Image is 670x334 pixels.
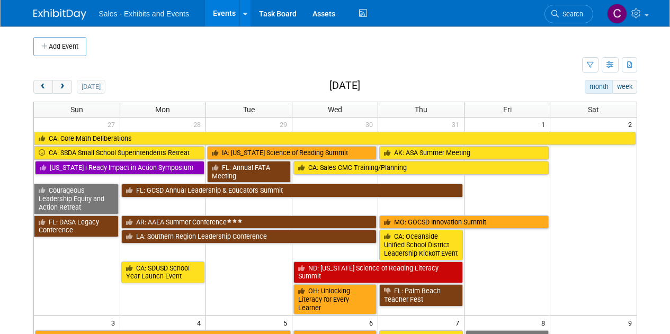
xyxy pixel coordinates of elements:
[588,105,599,114] span: Sat
[612,80,637,94] button: week
[329,80,360,92] h2: [DATE]
[52,80,72,94] button: next
[121,230,377,243] a: LA: Southern Region Leadership Conference
[293,261,463,283] a: ND: [US_STATE] Science of Reading Literacy Summit
[379,230,463,260] a: CA: Oceanside Unified School District Leadership Kickoff Event
[70,105,83,114] span: Sun
[196,316,206,329] span: 4
[503,105,512,114] span: Fri
[99,10,189,18] span: Sales - Exhibits and Events
[121,261,205,283] a: CA: SDUSD School Year Launch Event
[415,105,427,114] span: Thu
[454,316,464,329] span: 7
[110,316,120,329] span: 3
[540,118,550,131] span: 1
[293,284,377,314] a: OH: Unlocking Literacy for Every Learner
[368,316,378,329] span: 6
[379,215,549,229] a: MO: GOCSD Innovation Summit
[627,316,637,329] span: 9
[379,146,549,160] a: AK: ASA Summer Meeting
[34,215,119,237] a: FL: DASA Legacy Conference
[585,80,613,94] button: month
[155,105,170,114] span: Mon
[328,105,342,114] span: Wed
[33,9,86,20] img: ExhibitDay
[192,118,206,131] span: 28
[33,80,53,94] button: prev
[106,118,120,131] span: 27
[544,5,593,23] a: Search
[607,4,627,24] img: Christine Lurz
[121,184,463,197] a: FL: GCSD Annual Leadership & Educators Summit
[34,132,636,146] a: CA: Core Math Deliberations
[540,316,550,329] span: 8
[243,105,255,114] span: Tue
[121,215,377,229] a: AR: AAEA Summer Conference
[627,118,637,131] span: 2
[77,80,105,94] button: [DATE]
[451,118,464,131] span: 31
[379,284,463,306] a: FL: Palm Beach Teacher Fest
[33,37,86,56] button: Add Event
[559,10,583,18] span: Search
[293,161,549,175] a: CA: Sales CMC Training/Planning
[282,316,292,329] span: 5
